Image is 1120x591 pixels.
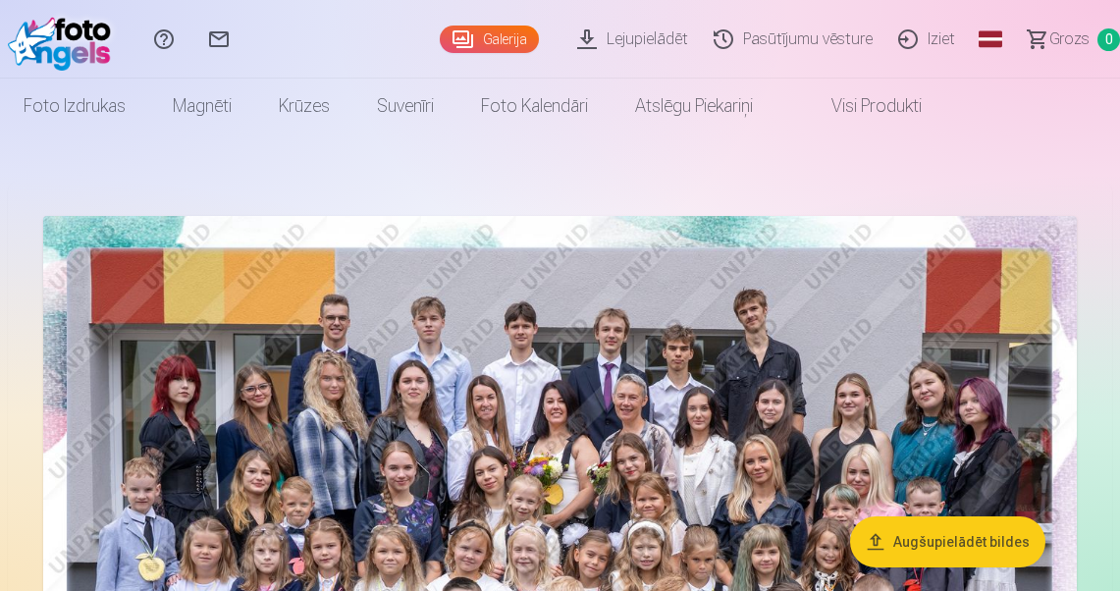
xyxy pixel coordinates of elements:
[612,79,776,134] a: Atslēgu piekariņi
[850,516,1045,567] button: Augšupielādēt bildes
[440,26,539,53] a: Galerija
[1097,28,1120,51] span: 0
[776,79,945,134] a: Visi produkti
[1049,27,1090,51] span: Grozs
[457,79,612,134] a: Foto kalendāri
[353,79,457,134] a: Suvenīri
[149,79,255,134] a: Magnēti
[8,8,121,71] img: /fa3
[255,79,353,134] a: Krūzes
